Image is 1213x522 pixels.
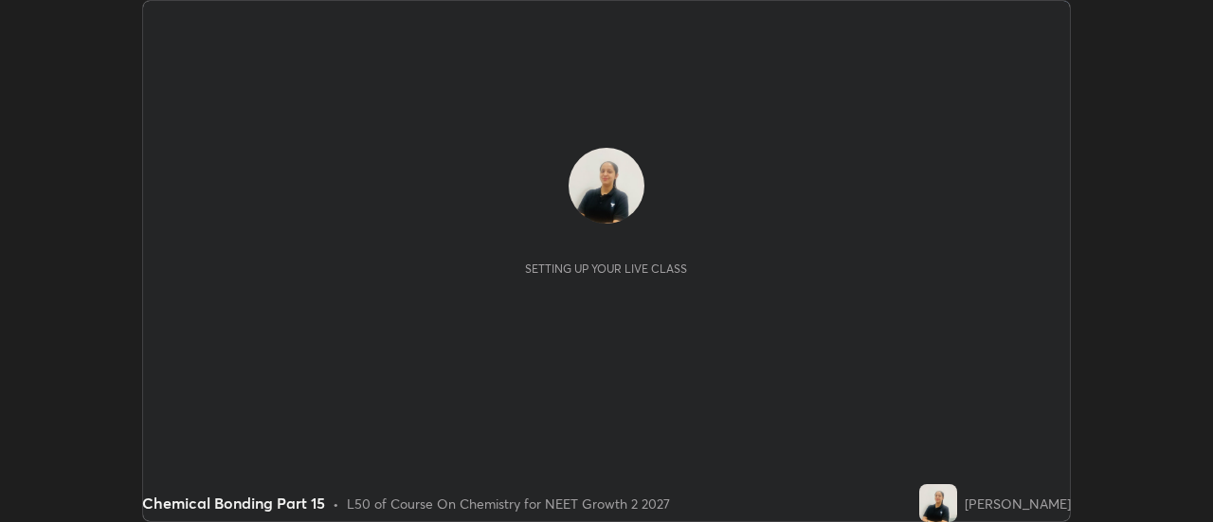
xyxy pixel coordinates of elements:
div: [PERSON_NAME] [965,494,1071,513]
div: L50 of Course On Chemistry for NEET Growth 2 2027 [347,494,670,513]
div: Setting up your live class [525,261,687,276]
img: 332d395ef1f14294aa6d42b3991fd35f.jpg [569,148,644,224]
div: Chemical Bonding Part 15 [142,492,325,514]
img: 332d395ef1f14294aa6d42b3991fd35f.jpg [919,484,957,522]
div: • [333,494,339,513]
